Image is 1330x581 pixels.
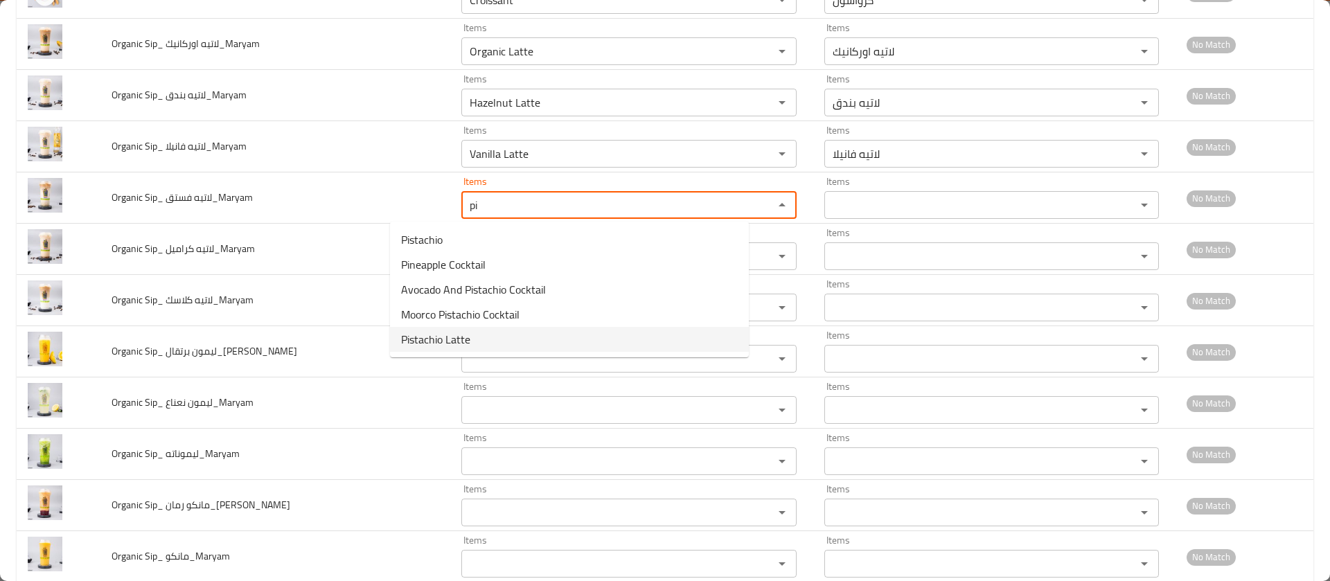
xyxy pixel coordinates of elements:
button: Open [772,247,792,266]
button: Open [1135,503,1154,522]
button: Open [1135,42,1154,61]
img: Organic Sip_ لاتيه كراميل_Maryam [28,229,62,264]
span: No Match [1187,37,1236,53]
img: Organic Sip_ مانكو_Maryam [28,537,62,571]
span: No Match [1187,549,1236,565]
button: Open [1135,400,1154,420]
span: Moorco Pistachio Cocktail [401,306,520,323]
span: No Match [1187,395,1236,411]
button: Open [1135,195,1154,215]
img: Organic Sip_ ليمون برتقال_Maryam [28,332,62,366]
span: No Match [1187,139,1236,155]
button: Open [1135,144,1154,163]
button: Open [1135,93,1154,112]
span: No Match [1187,242,1236,258]
span: No Match [1187,88,1236,104]
span: Organic Sip_ مانكو رمان_[PERSON_NAME] [112,496,290,514]
span: Pistachio Latte [401,331,470,348]
span: Pistachio [401,231,443,248]
span: No Match [1187,344,1236,360]
span: Organic Sip_ لاتيه بندق_Maryam [112,86,247,104]
button: Open [772,349,792,368]
span: No Match [1187,498,1236,514]
span: No Match [1187,293,1236,309]
img: Organic Sip_ لاتيه فانيلا_Maryam [28,127,62,161]
img: Organic Sip_ لاتيه اوركانيك_Maryam [28,24,62,59]
span: Organic Sip_ ليمون نعناع_Maryam [112,393,254,411]
button: Open [1135,349,1154,368]
button: Open [772,554,792,573]
button: Open [772,503,792,522]
img: Organic Sip_ ليموناته_Maryam [28,434,62,469]
img: Organic Sip_ ليمون نعناع_Maryam [28,383,62,418]
span: Avocado And Pistachio Cocktail [401,281,546,298]
span: Organic Sip_ لاتيه فانيلا_Maryam [112,137,247,155]
span: Organic Sip_ ليمون برتقال_[PERSON_NAME] [112,342,297,360]
img: Organic Sip_ لاتيه فستق_Maryam [28,178,62,213]
span: Organic Sip_ لاتيه فستق_Maryam [112,188,253,206]
button: Close [772,195,792,215]
span: Organic Sip_ لاتيه كلاسك_Maryam [112,291,254,309]
span: Organic Sip_ لاتيه اوركانيك_Maryam [112,35,260,53]
span: No Match [1187,190,1236,206]
span: Pineapple Cocktail [401,256,486,273]
button: Open [772,298,792,317]
button: Open [772,93,792,112]
button: Open [772,144,792,163]
button: Open [1135,554,1154,573]
span: No Match [1187,447,1236,463]
span: Organic Sip_ مانكو_Maryam [112,547,230,565]
button: Open [772,400,792,420]
button: Open [772,42,792,61]
span: Organic Sip_ لاتيه كراميل_Maryam [112,240,255,258]
img: Organic Sip_ مانكو رمان_Maryam [28,485,62,520]
button: Open [1135,247,1154,266]
button: Open [1135,298,1154,317]
img: Organic Sip_ لاتيه كلاسك_Maryam [28,280,62,315]
img: Organic Sip_ لاتيه بندق_Maryam [28,75,62,110]
button: Open [772,452,792,471]
span: Organic Sip_ ليموناته_Maryam [112,445,240,463]
button: Open [1135,452,1154,471]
